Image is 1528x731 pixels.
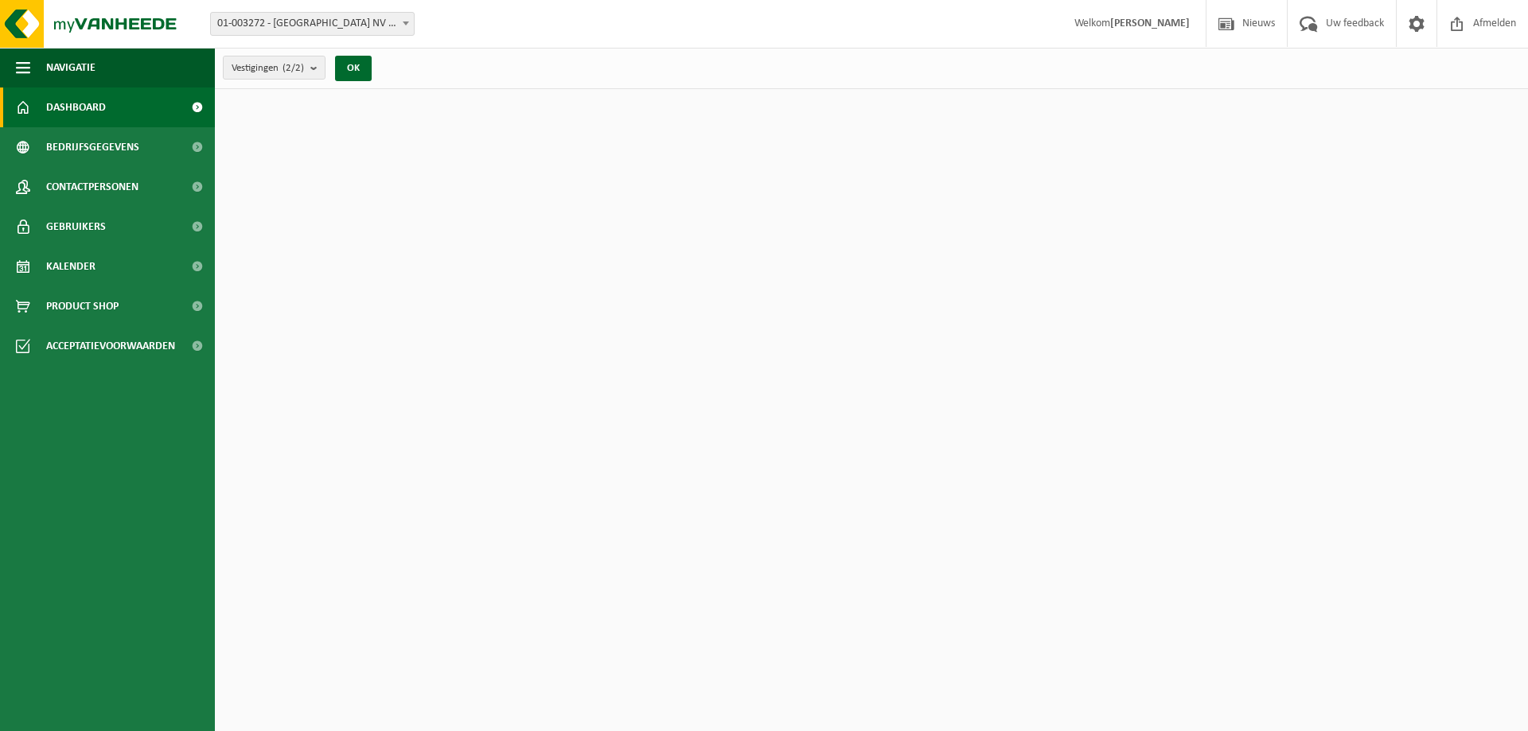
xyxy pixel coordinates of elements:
[46,167,138,207] span: Contactpersonen
[210,12,415,36] span: 01-003272 - BELGOSUC NV - BEERNEM
[223,56,325,80] button: Vestigingen(2/2)
[46,326,175,366] span: Acceptatievoorwaarden
[211,13,414,35] span: 01-003272 - BELGOSUC NV - BEERNEM
[46,48,95,87] span: Navigatie
[232,56,304,80] span: Vestigingen
[46,286,119,326] span: Product Shop
[46,207,106,247] span: Gebruikers
[335,56,372,81] button: OK
[283,63,304,73] count: (2/2)
[46,87,106,127] span: Dashboard
[46,247,95,286] span: Kalender
[1110,17,1190,29] strong: [PERSON_NAME]
[46,127,139,167] span: Bedrijfsgegevens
